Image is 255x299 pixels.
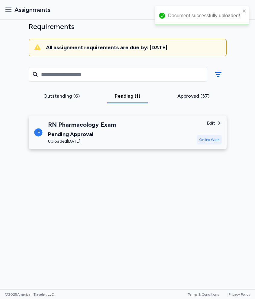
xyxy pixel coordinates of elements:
[46,44,222,51] div: All assignment requirements are due by: [DATE]
[197,135,222,145] div: Online Work
[97,93,158,100] div: Pending (1)
[31,93,92,100] div: Outstanding (6)
[168,12,241,19] div: Document successfully uploaded!
[2,3,53,16] button: Assignments
[228,292,250,297] a: Privacy Policy
[48,120,116,129] div: RN Pharmacology Exam
[29,22,227,31] div: Requirements
[48,130,116,138] div: Pending Approval
[163,93,224,100] div: Approved (37)
[5,292,54,297] span: © 2025 American Traveler, LLC
[188,292,219,297] a: Terms & Conditions
[14,5,50,14] span: Assignments
[207,120,215,126] div: Edit
[242,8,247,13] button: close
[48,138,116,145] div: Uploaded [DATE]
